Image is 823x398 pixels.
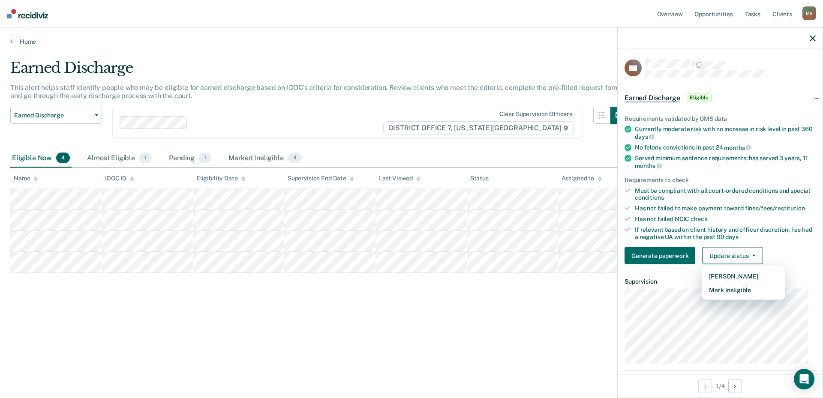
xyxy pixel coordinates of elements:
div: Served minimum sentence requirements: has served 3 years, 11 [635,155,816,169]
a: Navigate to form link [625,247,699,264]
span: months [635,162,662,169]
div: Earned Discharge [10,59,628,84]
div: Last Viewed [379,175,421,182]
div: Name [14,175,38,182]
div: Eligibility Date [196,175,246,182]
img: Recidiviz [7,9,48,18]
div: Clear supervision officers [499,111,572,118]
div: Must be compliant with all court-ordered conditions and special [635,187,816,201]
span: Earned Discharge [625,93,680,102]
span: 4 [56,153,70,164]
span: conditions [635,194,664,201]
span: check [691,215,707,222]
span: Eligible [687,93,711,102]
span: days [635,133,654,140]
div: IDOC ID [105,175,134,182]
div: Pending [167,149,213,168]
span: fines/fees/restitution [745,205,805,212]
div: Status [470,175,489,182]
dt: Supervision [625,278,816,285]
span: days [725,233,738,240]
button: Update status [702,247,763,264]
div: Open Intercom Messenger [794,369,814,389]
div: Assigned to [562,175,602,182]
div: Has not failed NCIC [635,215,816,223]
div: Earned DischargeEligible [618,84,823,111]
div: Supervision End Date [288,175,354,182]
button: Mark Ineligible [702,283,785,297]
span: 1 [139,153,152,164]
div: Has not failed to make payment toward [635,205,816,212]
span: Earned Discharge [14,112,91,119]
button: Next Opportunity [728,379,742,393]
div: Requirements to check [625,176,816,183]
div: No felony convictions in past 24 [635,144,816,151]
div: Marked Ineligible [227,149,303,168]
button: [PERSON_NAME] [702,269,785,283]
span: DISTRICT OFFICE 7, [US_STATE][GEOGRAPHIC_DATA] [383,121,574,135]
span: 4 [288,153,302,164]
span: 1 [199,153,211,164]
button: Previous Opportunity [698,379,712,393]
div: If relevant based on client history and officer discretion, has had a negative UA within the past 90 [635,226,816,240]
p: This alert helps staff identify people who may be eligible for earned discharge based on IDOC’s c... [10,84,621,100]
div: Requirements validated by OMS data [625,115,816,122]
div: Eligible Now [10,149,72,168]
button: Generate paperwork [625,247,695,264]
div: Currently moderate risk with no increase in risk level in past 360 [635,126,816,140]
div: Almost Eligible [85,149,153,168]
div: M S [802,6,816,20]
span: months [724,144,751,151]
div: 1 / 4 [618,374,823,397]
a: Home [10,38,813,45]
